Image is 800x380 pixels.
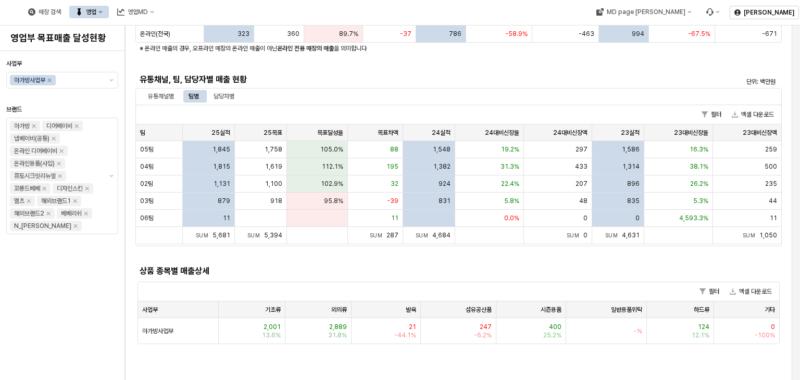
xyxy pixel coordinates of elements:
[541,306,561,314] span: 시즌용품
[394,331,416,339] span: -44.1%
[140,197,154,205] span: 03팀
[73,224,78,228] div: Remove N_이야이야오
[635,214,640,222] span: 0
[262,331,281,339] span: 13.6%
[265,162,282,171] span: 1,619
[321,180,343,188] span: 102.9%
[674,129,708,137] span: 23대비신장율
[22,6,67,18] button: 매장 검색
[743,232,760,238] span: Sum
[14,158,55,169] div: 온라인용품(사입)
[213,162,230,171] span: 1,815
[42,186,46,191] div: Remove 꼬똥드베베
[627,77,776,86] p: 단위: 백만원
[140,214,154,222] span: 06팀
[579,30,594,38] span: -463
[765,145,777,154] span: 259
[690,145,708,154] span: 16.3%
[549,323,561,331] span: 400
[142,90,180,103] div: 유통채널별
[84,211,88,216] div: Remove 베베리쉬
[105,118,118,234] button: 제안 사항 표시
[32,124,36,128] div: Remove 아가방
[466,306,492,314] span: 섬유공산품
[480,323,492,331] span: 247
[634,327,642,335] span: -%
[409,323,416,331] span: 21
[730,6,799,19] button: [PERSON_NAME]
[697,108,726,121] button: 필터
[331,306,347,314] span: 외의류
[501,162,519,171] span: 31.3%
[769,197,777,205] span: 44
[328,331,347,339] span: 31.8%
[148,90,174,103] div: 유통채널별
[504,197,519,205] span: 5.8%
[576,145,587,154] span: 297
[694,306,709,314] span: 하드류
[264,323,281,331] span: 2,001
[583,232,587,239] span: 0
[264,129,282,137] span: 25목표
[416,232,433,238] span: Sum
[501,145,519,154] span: 19.2%
[622,145,640,154] span: 1,586
[140,44,670,53] p: ※ 온라인 매출의 경우, 오프라인 매장의 온라인 매출이 아닌 을 의미합니다
[339,30,358,38] span: 89.7%
[391,214,398,222] span: 11
[605,232,622,238] span: Sum
[627,180,640,188] span: 896
[765,180,777,188] span: 235
[576,180,587,188] span: 207
[391,180,398,188] span: 32
[287,30,299,38] span: 360
[52,136,56,141] div: Remove 냅베이비(공통)
[14,183,40,194] div: 꼬똥드베베
[579,197,587,205] span: 48
[762,30,777,38] span: -671
[771,323,775,331] span: 0
[543,331,561,339] span: 25.2%
[46,211,51,216] div: Remove 해외브랜드2
[47,78,52,82] div: Remove 아가방사업부
[14,208,44,219] div: 해외브랜드2
[320,145,343,154] span: 105.0%
[390,145,398,154] span: 88
[140,266,616,276] h5: 상품 종목별 매출상세
[125,26,800,380] main: App Frame
[46,121,72,131] div: 디어베이비
[611,306,642,314] span: 일반용품위탁
[553,129,587,137] span: 24대비신장액
[698,323,709,331] span: 124
[765,306,775,314] span: 기타
[213,145,230,154] span: 1,845
[196,232,213,238] span: Sum
[41,196,71,206] div: 해외브랜드1
[726,285,776,298] button: 엑셀 다운로드
[14,121,30,131] div: 아가방
[386,232,398,239] span: 287
[632,30,644,38] span: 994
[61,208,82,219] div: 베베리쉬
[265,145,282,154] span: 1,758
[501,180,519,188] span: 22.4%
[140,30,170,38] span: 온라인(전국)
[14,171,56,181] div: 퓨토시크릿리뉴얼
[218,197,230,205] span: 879
[6,60,22,67] span: 사업부
[10,33,114,43] h4: 영업부 목표매출 달성현황
[140,162,154,171] span: 04팀
[622,232,640,239] span: 4,631
[213,232,230,239] span: 5,681
[695,285,723,298] button: 필터
[317,129,343,137] span: 목표달성율
[474,331,492,339] span: -6.2%
[406,306,416,314] span: 발육
[622,162,640,171] span: 1,314
[58,174,62,178] div: Remove 퓨토시크릿리뉴얼
[590,6,697,18] button: MD page [PERSON_NAME]
[583,214,587,222] span: 0
[690,180,708,188] span: 26.2%
[214,90,234,103] div: 담당자별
